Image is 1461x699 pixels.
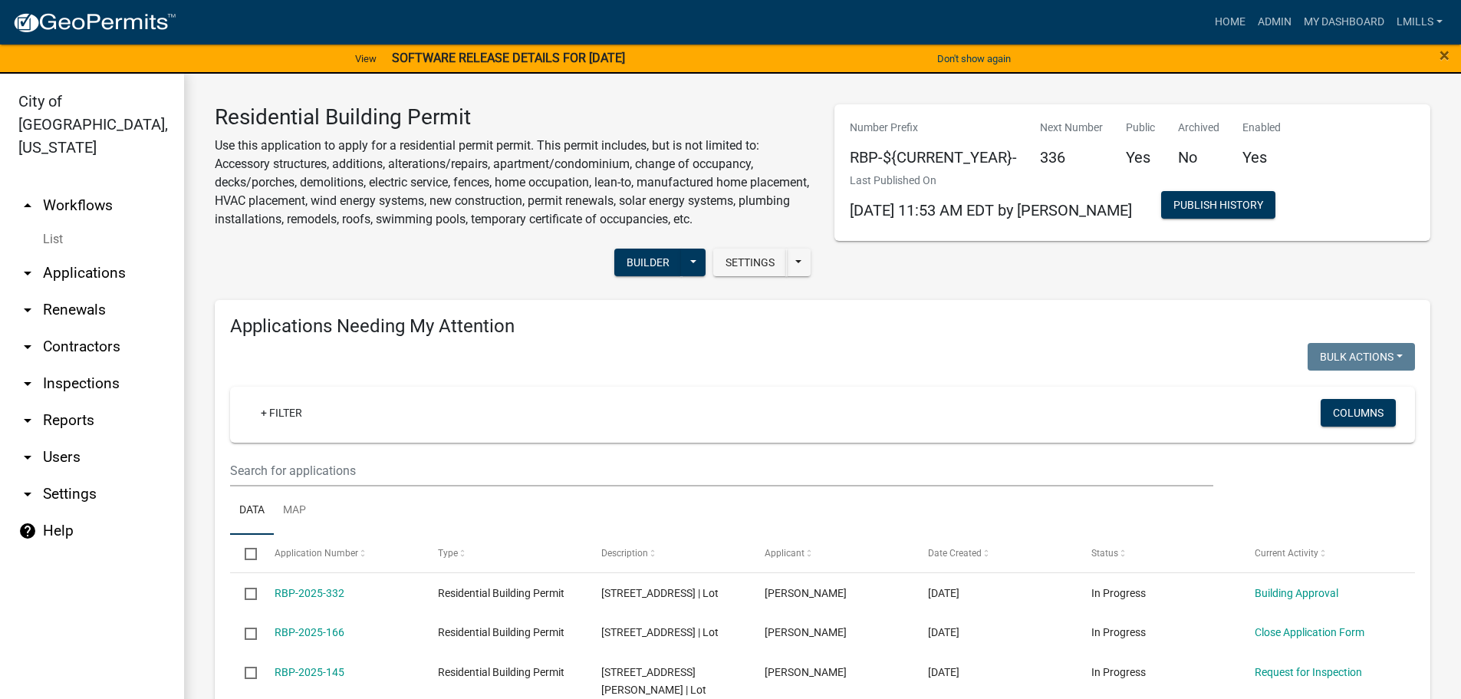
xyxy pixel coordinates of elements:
[1077,535,1240,572] datatable-header-cell: Status
[850,201,1132,219] span: [DATE] 11:53 AM EDT by [PERSON_NAME]
[1298,8,1390,37] a: My Dashboard
[1126,148,1155,167] h5: Yes
[275,626,344,638] a: RBP-2025-166
[601,587,719,599] span: 3515 evergreen circle | Lot
[850,173,1132,189] p: Last Published On
[18,196,37,215] i: arrow_drop_up
[850,148,1017,167] h5: RBP-${CURRENT_YEAR}-
[18,522,37,540] i: help
[230,455,1213,486] input: Search for applications
[349,46,383,71] a: View
[713,249,787,276] button: Settings
[259,535,423,572] datatable-header-cell: Application Number
[215,137,811,229] p: Use this application to apply for a residential permit permit. This permit includes, but is not l...
[601,548,648,559] span: Description
[1308,343,1415,371] button: Bulk Actions
[438,626,564,638] span: Residential Building Permit
[275,587,344,599] a: RBP-2025-332
[928,548,982,559] span: Date Created
[928,666,959,678] span: 04/29/2025
[928,626,959,638] span: 05/15/2025
[230,315,1415,338] h4: Applications Needing My Attention
[765,666,847,678] span: Linda MILLS
[438,587,564,599] span: Residential Building Permit
[230,535,259,572] datatable-header-cell: Select
[248,399,314,427] a: + Filter
[18,338,37,356] i: arrow_drop_down
[1255,587,1338,599] a: Building Approval
[1040,120,1103,136] p: Next Number
[1091,548,1118,559] span: Status
[423,535,586,572] datatable-header-cell: Type
[1255,666,1362,678] a: Request for Inspection
[601,626,719,638] span: 2809 MIDDLE RD JEFFERSONVILLE IN 47130 | Lot
[18,301,37,319] i: arrow_drop_down
[1242,148,1281,167] h5: Yes
[18,374,37,393] i: arrow_drop_down
[18,411,37,430] i: arrow_drop_down
[1209,8,1252,37] a: Home
[18,264,37,282] i: arrow_drop_down
[18,485,37,503] i: arrow_drop_down
[1255,548,1318,559] span: Current Activity
[765,587,847,599] span: Ryan Bianchi
[392,51,625,65] strong: SOFTWARE RELEASE DETAILS FOR [DATE]
[274,486,315,536] a: Map
[614,249,682,276] button: Builder
[1390,8,1449,37] a: lmills
[1242,120,1281,136] p: Enabled
[601,666,706,696] span: 2428 Logan Lane | Lot
[1126,120,1155,136] p: Public
[438,548,458,559] span: Type
[931,46,1017,71] button: Don't show again
[275,548,358,559] span: Application Number
[1252,8,1298,37] a: Admin
[765,548,805,559] span: Applicant
[275,666,344,678] a: RBP-2025-145
[1440,45,1449,66] span: ×
[215,104,811,130] h3: Residential Building Permit
[1091,666,1146,678] span: In Progress
[750,535,913,572] datatable-header-cell: Applicant
[1255,626,1364,638] a: Close Application Form
[928,587,959,599] span: 09/06/2025
[1240,535,1403,572] datatable-header-cell: Current Activity
[1040,148,1103,167] h5: 336
[230,486,274,536] a: Data
[1161,191,1275,219] button: Publish History
[850,120,1017,136] p: Number Prefix
[18,448,37,467] i: arrow_drop_down
[1091,626,1146,638] span: In Progress
[1321,399,1396,427] button: Columns
[1091,587,1146,599] span: In Progress
[913,535,1077,572] datatable-header-cell: Date Created
[1178,120,1219,136] p: Archived
[1440,46,1449,64] button: Close
[1161,199,1275,212] wm-modal-confirm: Workflow Publish History
[438,666,564,678] span: Residential Building Permit
[765,626,847,638] span: JAMES LOUIS ELSNER JR
[1178,148,1219,167] h5: No
[587,535,750,572] datatable-header-cell: Description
